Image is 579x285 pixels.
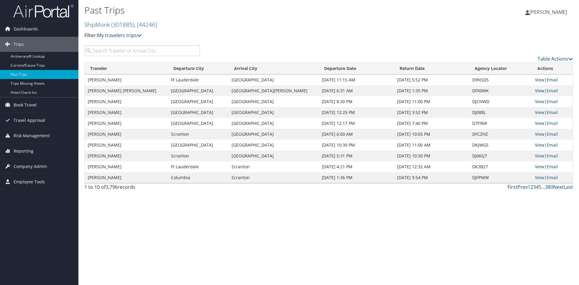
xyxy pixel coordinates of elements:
[394,63,470,74] th: Return Date: activate to sort column ascending
[532,161,573,172] td: |
[532,85,573,96] td: |
[319,150,394,161] td: [DATE] 5:31 PM
[528,184,530,190] a: 1
[319,85,394,96] td: [DATE] 6:31 AM
[394,118,470,129] td: [DATE] 7:40 PM
[14,21,38,36] span: Dashboards
[168,161,229,172] td: Ft Lauderdale
[319,96,394,107] td: [DATE] 8:30 PM
[564,184,573,190] a: Last
[535,99,544,104] a: View
[84,45,200,56] input: Search Traveler or Arrival City
[229,161,319,172] td: Scranton
[134,21,157,29] span: , [ 44246 ]
[469,172,532,183] td: DJFPMW
[229,74,319,85] td: [GEOGRAPHIC_DATA]
[517,184,528,190] a: Prev
[319,140,394,150] td: [DATE] 10:30 PM
[535,120,544,126] a: View
[106,184,118,190] span: 3,796
[14,37,24,52] span: Trips
[394,161,470,172] td: [DATE] 12:32 AM
[535,175,544,180] a: View
[394,140,470,150] td: [DATE] 11:00 AM
[85,172,168,183] td: [PERSON_NAME]
[319,161,394,172] td: [DATE] 4:21 PM
[85,96,168,107] td: [PERSON_NAME]
[84,32,410,40] p: Filter:
[14,113,45,128] span: Travel Approval
[532,150,573,161] td: |
[532,107,573,118] td: |
[547,109,558,115] a: Email
[545,184,553,190] a: 380
[532,118,573,129] td: |
[532,140,573,150] td: |
[469,107,532,118] td: DJ088L
[535,109,544,115] a: View
[229,172,319,183] td: Scranton
[394,96,470,107] td: [DATE] 11:00 PM
[394,150,470,161] td: [DATE] 10:30 PM
[541,184,545,190] span: …
[530,184,533,190] a: 2
[85,107,168,118] td: [PERSON_NAME]
[85,161,168,172] td: [PERSON_NAME]
[547,131,558,137] a: Email
[84,21,157,29] a: ShipMonk
[85,85,168,96] td: [PERSON_NAME] [PERSON_NAME]
[168,63,229,74] th: Departure City: activate to sort column ascending
[536,184,539,190] a: 4
[547,120,558,126] a: Email
[539,184,541,190] a: 5
[469,74,532,85] td: D9NSDS
[319,107,394,118] td: [DATE] 12:25 PM
[168,172,229,183] td: Columbia
[168,140,229,150] td: [GEOGRAPHIC_DATA]
[532,74,573,85] td: |
[530,9,567,15] span: [PERSON_NAME]
[85,63,168,74] th: Traveler: activate to sort column ascending
[168,118,229,129] td: [GEOGRAPHIC_DATA]
[538,55,573,62] a: Table Actions
[229,150,319,161] td: [GEOGRAPHIC_DATA]
[14,97,37,112] span: Book Travel
[469,129,532,140] td: DFCZHZ
[168,74,229,85] td: Ft Lauderdale
[547,164,558,169] a: Email
[111,21,134,29] span: ( 301885 )
[229,107,319,118] td: [GEOGRAPHIC_DATA]
[533,184,536,190] a: 3
[469,85,532,96] td: DFX0WK
[394,74,470,85] td: [DATE] 5:52 PM
[469,161,532,172] td: DK3B27
[532,96,573,107] td: |
[84,4,410,17] h1: Past Trips
[97,32,142,39] a: My travelers trips
[229,118,319,129] td: [GEOGRAPHIC_DATA]
[229,96,319,107] td: [GEOGRAPHIC_DATA]
[319,172,394,183] td: [DATE] 1:36 PM
[547,142,558,148] a: Email
[469,63,532,74] th: Agency Locator: activate to sort column ascending
[532,63,573,74] th: Actions
[553,184,564,190] a: Next
[394,172,470,183] td: [DATE] 9:54 PM
[14,144,33,159] span: Reporting
[525,3,573,21] a: [PERSON_NAME]
[319,129,394,140] td: [DATE] 6:00 AM
[85,74,168,85] td: [PERSON_NAME]
[319,74,394,85] td: [DATE] 11:15 AM
[168,150,229,161] td: Scranton
[547,77,558,83] a: Email
[84,183,200,194] div: 1 to 10 of records
[229,140,319,150] td: [GEOGRAPHIC_DATA]
[469,140,532,150] td: DKJWG5
[508,184,517,190] a: First
[547,88,558,93] a: Email
[168,129,229,140] td: Scranton
[394,85,470,96] td: [DATE] 1:35 PM
[14,128,50,143] span: Risk Management
[535,164,544,169] a: View
[319,63,394,74] th: Departure Date: activate to sort column ascending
